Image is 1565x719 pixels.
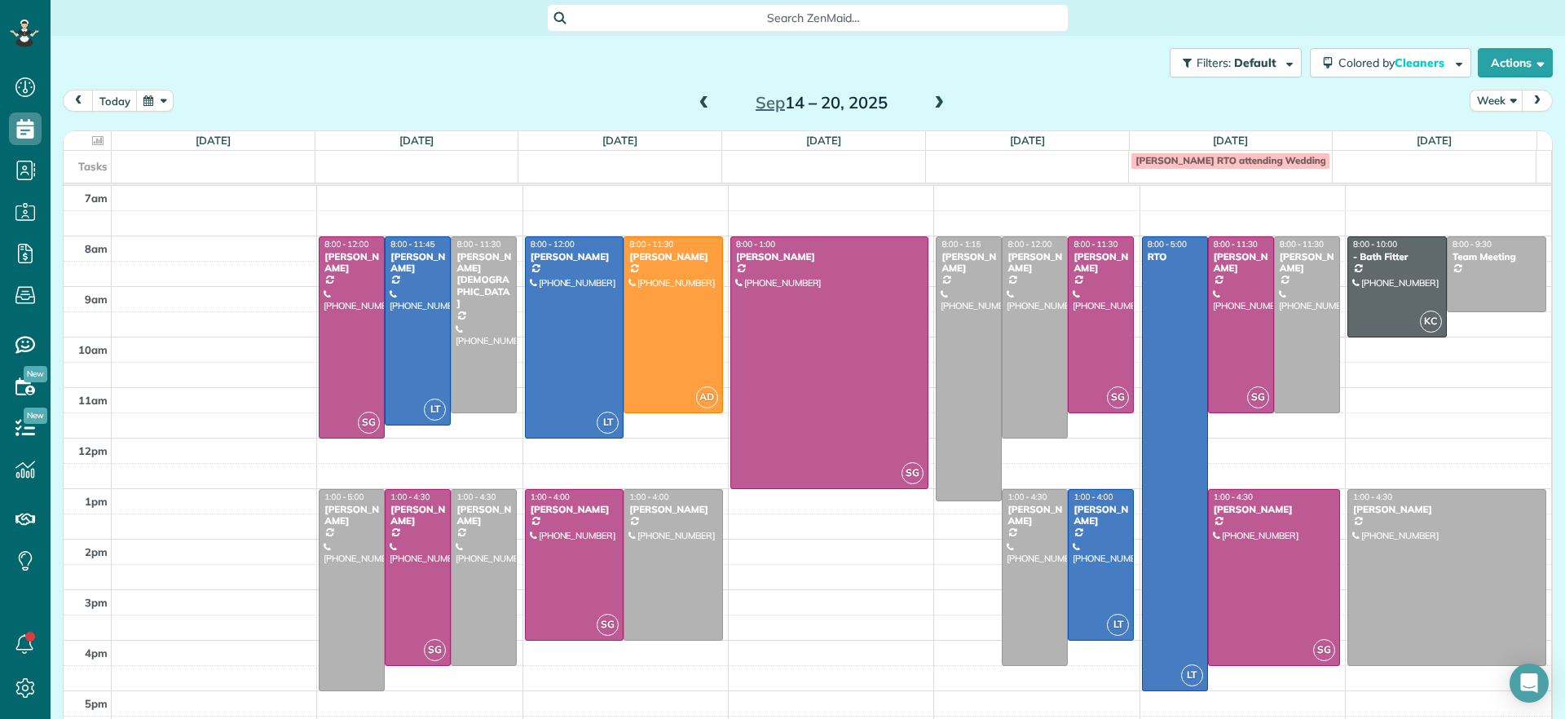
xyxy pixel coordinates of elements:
span: SG [1313,639,1335,661]
div: [PERSON_NAME] [324,251,380,275]
div: [PERSON_NAME] [735,251,924,262]
button: Colored byCleaners [1310,48,1471,77]
span: 11am [78,394,108,407]
span: 1:00 - 4:00 [1073,492,1113,502]
span: LT [424,399,446,421]
span: 3pm [85,596,108,609]
div: Open Intercom Messenger [1510,664,1549,703]
a: [DATE] [602,134,637,147]
div: [PERSON_NAME] [390,504,446,527]
span: [PERSON_NAME] RTO attending Wedding [1135,154,1326,166]
span: 2pm [85,545,108,558]
div: [PERSON_NAME] [1213,504,1335,515]
div: [PERSON_NAME] [1279,251,1335,275]
a: [DATE] [1213,134,1248,147]
div: RTO [1147,251,1203,262]
span: Colored by [1338,55,1450,70]
span: 1:00 - 4:30 [1353,492,1392,502]
div: [PERSON_NAME] [530,504,619,515]
span: 8:00 - 12:00 [324,239,368,249]
div: [PERSON_NAME][DEMOGRAPHIC_DATA] [456,251,512,310]
span: New [24,408,47,424]
span: 1:00 - 4:30 [456,492,496,502]
div: [PERSON_NAME] [941,251,997,275]
span: 8:00 - 11:30 [1073,239,1118,249]
span: Default [1234,55,1277,70]
span: LT [597,412,619,434]
button: Week [1470,90,1523,112]
span: SG [902,462,924,484]
span: LT [1181,664,1203,686]
span: 8:00 - 12:00 [531,239,575,249]
div: - Bath Fitter [1352,251,1442,262]
span: 8:00 - 1:00 [736,239,775,249]
div: [PERSON_NAME] [456,504,512,527]
span: 9am [85,293,108,306]
button: next [1522,90,1553,112]
span: 1pm [85,495,108,508]
span: 8:00 - 9:30 [1453,239,1492,249]
div: [PERSON_NAME] [324,504,380,527]
span: Filters: [1197,55,1231,70]
span: SG [1247,386,1269,408]
a: Filters: Default [1162,48,1302,77]
a: [DATE] [806,134,841,147]
span: New [24,366,47,382]
span: 1:00 - 4:00 [629,492,668,502]
span: SG [424,639,446,661]
button: Filters: Default [1170,48,1302,77]
div: Team Meeting [1452,251,1541,262]
button: prev [63,90,94,112]
span: 1:00 - 4:30 [390,492,430,502]
span: 4pm [85,646,108,659]
div: [PERSON_NAME] [530,251,619,262]
span: Sep [756,92,785,112]
span: 8:00 - 10:00 [1353,239,1397,249]
div: [PERSON_NAME] [1007,504,1063,527]
span: 8:00 - 11:30 [1214,239,1258,249]
span: 7am [85,192,108,205]
span: 1:00 - 5:00 [324,492,364,502]
span: 8:00 - 11:30 [456,239,500,249]
a: [DATE] [1010,134,1045,147]
span: 5pm [85,697,108,710]
div: [PERSON_NAME] [1073,504,1129,527]
span: SG [358,412,380,434]
span: 8:00 - 11:30 [629,239,673,249]
span: AD [696,386,718,408]
button: today [92,90,138,112]
div: [PERSON_NAME] [1352,504,1541,515]
span: 8:00 - 11:30 [1280,239,1324,249]
span: KC [1420,311,1442,333]
div: [PERSON_NAME] [1007,251,1063,275]
div: [PERSON_NAME] [1213,251,1269,275]
span: SG [1107,386,1129,408]
span: 1:00 - 4:00 [531,492,570,502]
a: [DATE] [196,134,231,147]
span: 8am [85,242,108,255]
span: 12pm [78,444,108,457]
span: SG [597,614,619,636]
span: 10am [78,343,108,356]
span: 8:00 - 12:00 [1007,239,1051,249]
a: [DATE] [1417,134,1452,147]
div: [PERSON_NAME] [390,251,446,275]
span: 8:00 - 11:45 [390,239,434,249]
span: 1:00 - 4:30 [1007,492,1047,502]
span: 1:00 - 4:30 [1214,492,1253,502]
div: [PERSON_NAME] [1073,251,1129,275]
div: [PERSON_NAME] [628,504,718,515]
span: LT [1107,614,1129,636]
div: [PERSON_NAME] [628,251,718,262]
span: 8:00 - 5:00 [1148,239,1187,249]
span: Cleaners [1395,55,1447,70]
button: Actions [1478,48,1553,77]
a: [DATE] [399,134,434,147]
h2: 14 – 20, 2025 [720,94,924,112]
span: 8:00 - 1:15 [941,239,981,249]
